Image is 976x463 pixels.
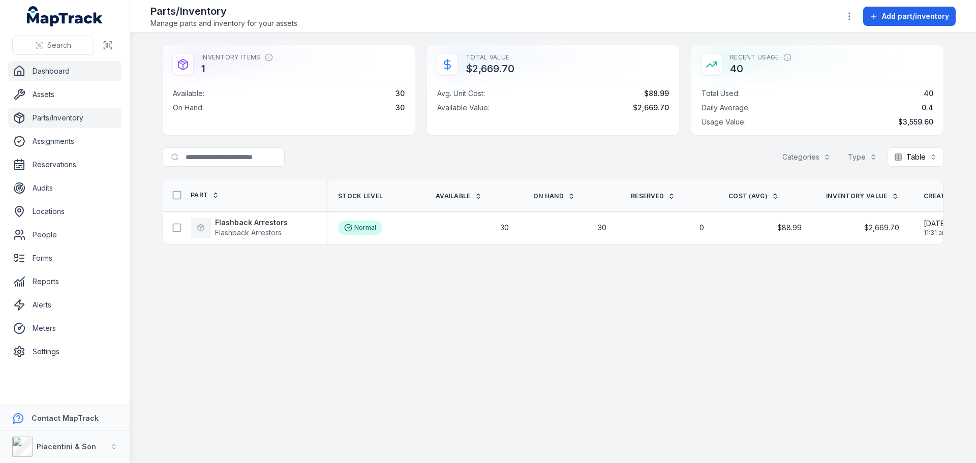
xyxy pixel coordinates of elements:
[701,88,740,99] span: Total Used :
[728,192,768,200] span: Cost (avg)
[8,155,121,175] a: Reservations
[173,88,204,99] span: Available :
[8,342,121,362] a: Settings
[338,221,382,235] div: Normal
[500,223,509,233] span: 30
[841,147,883,167] button: Type
[8,84,121,105] a: Assets
[924,88,933,99] span: 40
[863,7,956,26] button: Add part/inventory
[882,11,949,21] span: Add part/inventory
[631,192,675,200] a: Reserved
[191,191,208,199] span: Part
[864,223,899,233] span: $2,669.70
[631,192,664,200] span: Reserved
[701,103,750,113] span: Daily Average :
[8,201,121,222] a: Locations
[191,218,288,238] a: Flashback ArrestorsFlashback Arrestors
[924,219,948,237] time: 16/09/2025, 11:31:53 am
[888,147,943,167] button: Table
[8,61,121,81] a: Dashboard
[27,6,103,26] a: MapTrack
[150,4,299,18] h2: Parts/Inventory
[533,192,575,200] a: On hand
[338,192,383,200] span: Stock Level
[924,219,948,229] span: [DATE]
[37,442,96,451] strong: Piacentini & Son
[8,178,121,198] a: Audits
[533,192,564,200] span: On hand
[395,103,405,113] span: 30
[215,228,282,237] span: Flashback Arrestors
[32,414,99,422] strong: Contact MapTrack
[898,117,933,127] span: $3,559.60
[826,192,888,200] span: Inventory Value
[215,218,288,228] strong: Flashback Arrestors
[633,103,669,113] span: $2,669.70
[8,318,121,338] a: Meters
[728,192,779,200] a: Cost (avg)
[598,223,606,233] span: 30
[395,88,405,99] span: 30
[924,192,973,200] span: Created Date
[922,103,933,113] span: 0.4
[8,131,121,151] a: Assignments
[173,103,204,113] span: On Hand :
[8,295,121,315] a: Alerts
[437,88,485,99] span: Avg. Unit Cost :
[191,191,219,199] a: Part
[699,223,704,233] span: 0
[436,192,471,200] span: Available
[644,88,669,99] span: $88.99
[777,223,802,233] span: $88.99
[924,229,948,237] span: 11:31 am
[8,225,121,245] a: People
[150,18,299,28] span: Manage parts and inventory for your assets.
[437,103,490,113] span: Available Value :
[701,117,746,127] span: Usage Value :
[826,192,899,200] a: Inventory Value
[8,248,121,268] a: Forms
[47,40,71,50] span: Search
[436,192,482,200] a: Available
[8,108,121,128] a: Parts/Inventory
[12,36,94,55] button: Search
[8,271,121,292] a: Reports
